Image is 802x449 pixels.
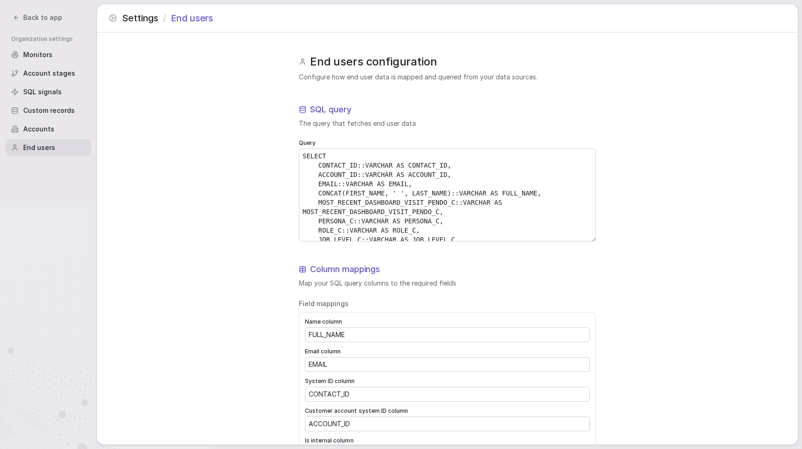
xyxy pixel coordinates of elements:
textarea: SELECT CONTACT_ID::VARCHAR AS CONTACT_ID, ACCOUNT_ID::VARCHAR AS ACCOUNT_ID, EMAIL::VARCHAR AS EM... [299,149,595,241]
h1: End users configuration [310,55,437,69]
a: Custom records [6,102,91,119]
span: Is internal column [305,437,590,444]
span: Monitors [23,50,52,59]
input: e.g., CLIENT_ID [305,417,589,431]
input: e.g., EMAIL [305,358,589,371]
span: Organization settings [11,35,91,43]
span: Field mappings [299,299,596,308]
span: Back to app [23,13,62,22]
a: Account stages [6,65,91,82]
span: End users [171,12,213,25]
span: Custom records [23,106,75,115]
a: Monitors [6,46,91,63]
a: Accounts [6,121,91,137]
span: Configure how end user data is mapped and queried from your data sources. [299,72,596,82]
a: SQL signals [6,84,91,100]
span: End users [23,143,55,152]
span: Customer account system ID column [305,407,590,415]
input: e.g., ID [305,387,589,401]
span: Accounts [23,124,54,134]
h1: SQL query [310,104,351,115]
span: Map your SQL query columns to the required fields [299,279,596,288]
span: Name column [305,318,590,325]
span: SQL signals [23,87,62,97]
span: / [163,12,166,25]
a: End users [6,139,91,156]
span: System ID column [305,377,590,385]
span: Account stages [23,69,75,78]
h1: Column mappings [310,264,380,275]
span: Settings [122,12,158,25]
span: Email column [305,348,590,355]
input: e.g., FULL_NAME [305,328,589,342]
span: The query that fetches end user data [299,119,596,128]
span: Query [299,139,596,147]
button: Back to app [7,11,68,24]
